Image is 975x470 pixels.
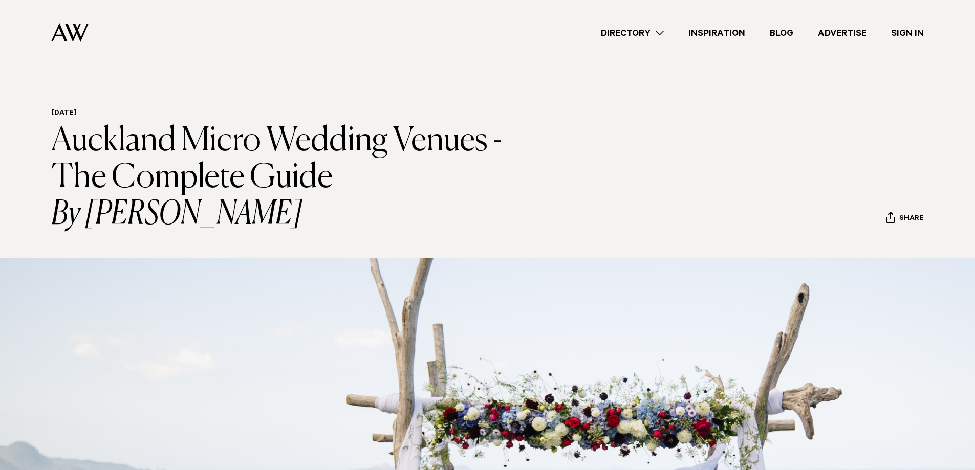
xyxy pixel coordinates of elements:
img: Auckland Weddings Logo [51,23,89,42]
i: By [PERSON_NAME] [51,196,525,233]
a: Directory [589,26,676,40]
h1: Auckland Micro Wedding Venues - The Complete Guide [51,123,525,233]
a: Advertise [806,26,879,40]
a: Inspiration [676,26,757,40]
span: Share [899,214,923,224]
h6: [DATE] [51,109,525,119]
a: Blog [757,26,806,40]
button: Share [885,211,924,227]
a: Sign In [879,26,936,40]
